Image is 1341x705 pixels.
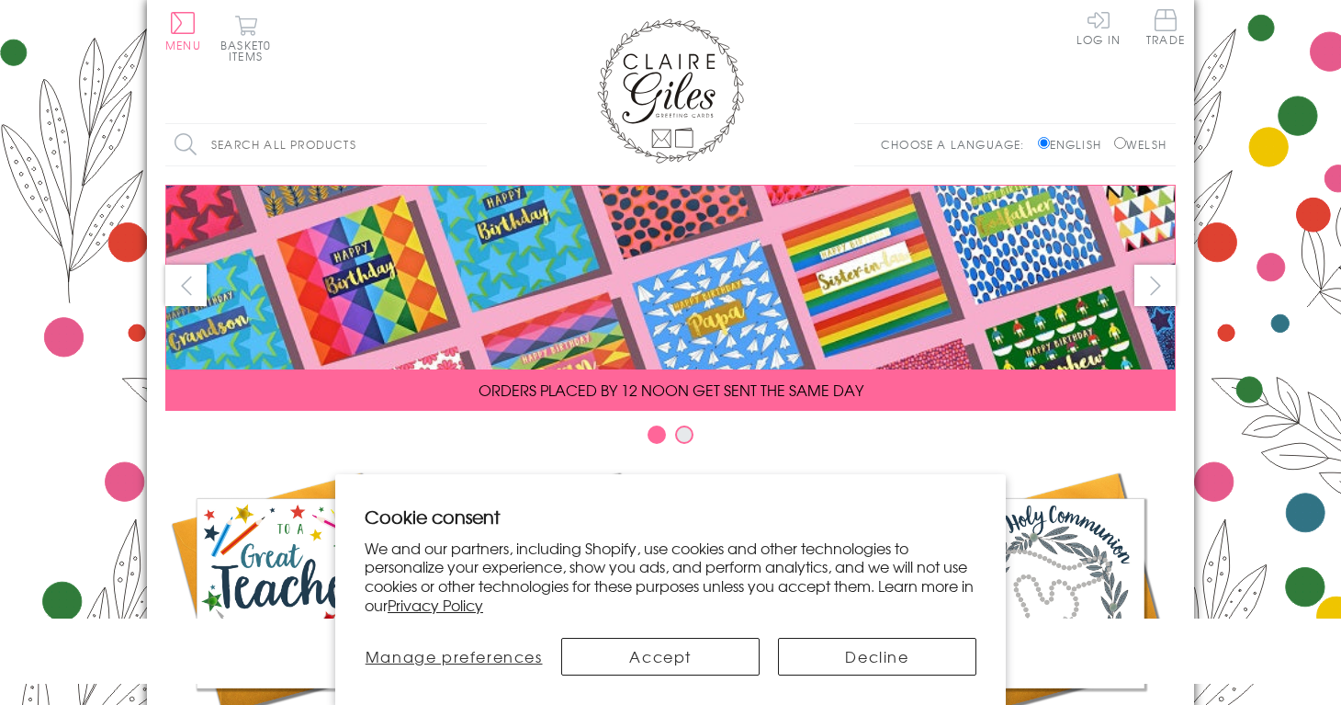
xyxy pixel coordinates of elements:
p: We and our partners, including Shopify, use cookies and other technologies to personalize your ex... [365,539,976,615]
button: Decline [778,638,976,676]
h2: Cookie consent [365,504,976,529]
input: Search [468,124,487,165]
div: Carousel Pagination [165,425,1176,453]
label: English [1038,136,1110,153]
span: Trade [1146,9,1185,45]
a: Privacy Policy [388,594,483,616]
label: Welsh [1114,136,1166,153]
p: Choose a language: [881,136,1034,153]
button: Carousel Page 2 [675,426,693,444]
button: prev [165,265,207,306]
button: Manage preferences [365,638,543,676]
img: Claire Giles Greetings Cards [597,18,744,164]
button: next [1134,265,1176,306]
button: Basket0 items [220,15,271,62]
button: Menu [165,12,201,51]
span: 0 items [229,37,271,64]
button: Carousel Page 1 (Current Slide) [648,426,666,444]
input: Search all products [165,124,487,165]
span: Manage preferences [366,645,543,667]
a: Log In [1076,9,1121,45]
input: English [1038,137,1050,149]
span: ORDERS PLACED BY 12 NOON GET SENT THE SAME DAY [479,379,863,401]
button: Accept [561,638,760,676]
span: Menu [165,37,201,53]
a: Trade [1146,9,1185,49]
input: Welsh [1114,137,1126,149]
